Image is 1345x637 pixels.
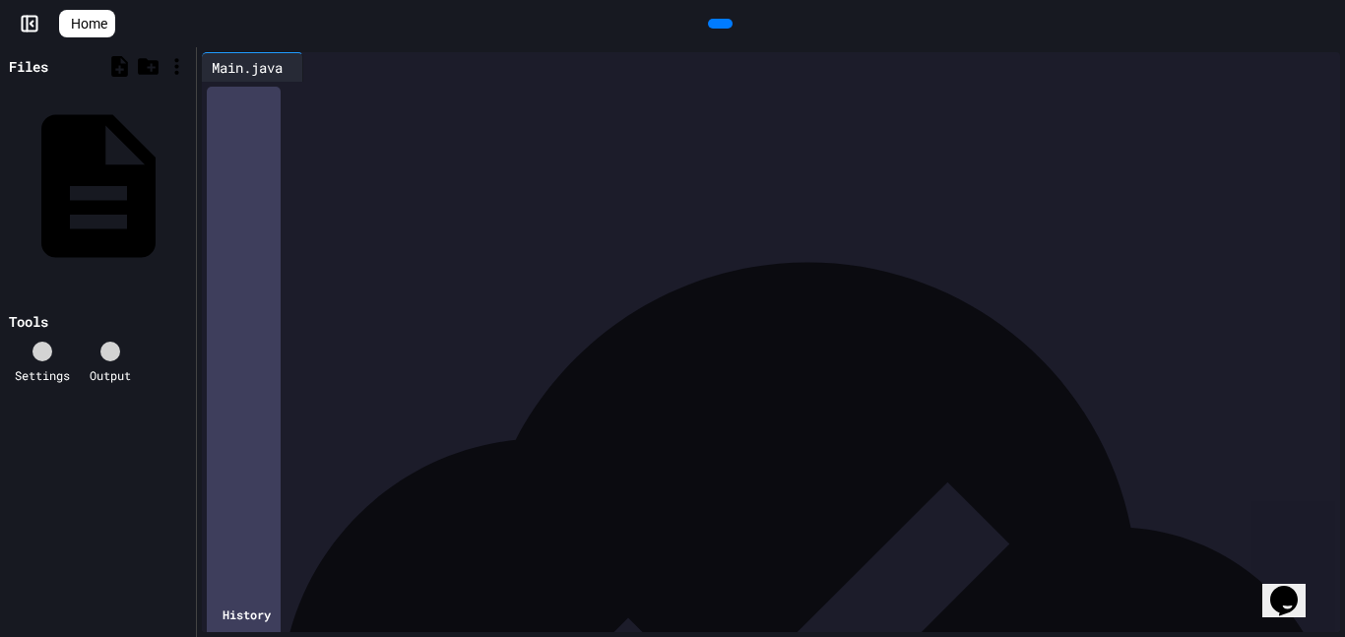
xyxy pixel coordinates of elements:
div: Output [90,366,131,384]
div: Tools [9,311,48,332]
div: Main.java [202,57,292,78]
iframe: chat widget [1262,558,1325,617]
span: Home [71,14,107,33]
div: Settings [15,366,70,384]
div: Files [9,56,48,77]
div: Main.java [202,52,303,82]
a: Home [59,10,115,37]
